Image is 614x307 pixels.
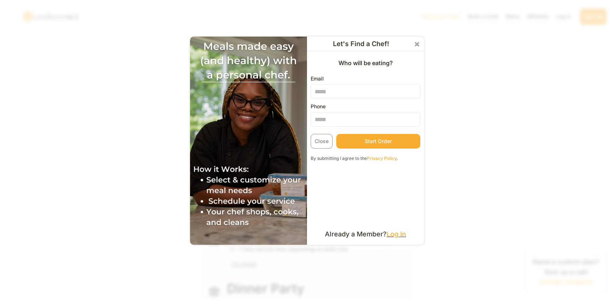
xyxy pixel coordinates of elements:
a: Privacy Policy [367,156,397,161]
div: By submitting I agree to the . [311,156,420,161]
button: Start Order [336,134,420,149]
div: Phone [311,102,326,110]
div: Email [311,75,324,82]
button: Close [311,134,333,149]
div: Who will be eating? [335,59,397,67]
div: Let's Find a Chef! [311,41,412,47]
div: Already a Member? [325,231,406,237]
font: Log In [387,230,406,238]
